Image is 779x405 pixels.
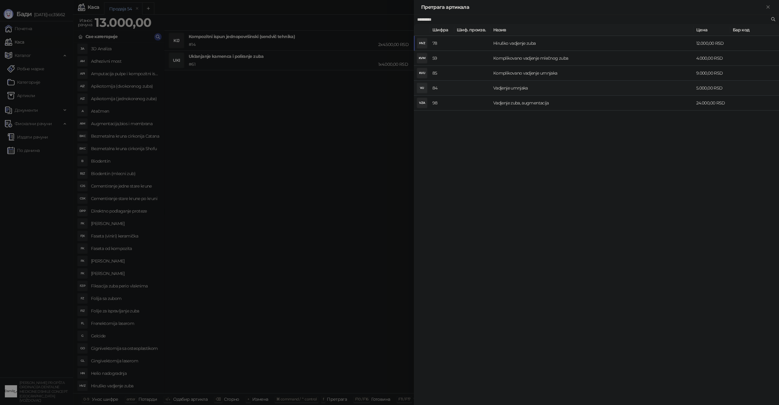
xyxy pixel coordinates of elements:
[694,51,730,66] td: 4.000,00 RSD
[417,68,427,78] div: KVU
[417,98,427,108] div: VZA
[491,81,694,96] td: Vadjenje umnjaka
[430,24,454,36] th: Шифра
[454,24,491,36] th: Шиф. произв.
[430,81,454,96] td: 84
[417,38,427,48] div: HVZ
[694,96,730,111] td: 24.000,00 RSD
[764,4,772,11] button: Close
[491,51,694,66] td: Komplikovano vadjenje mlečnog zuba
[491,36,694,51] td: Hiruško vadjenje zuba
[417,83,427,93] div: VU
[491,24,694,36] th: Назив
[430,66,454,81] td: 85
[694,24,730,36] th: Цена
[430,96,454,111] td: 98
[491,96,694,111] td: Vadjenje zuba, augmentacija
[730,24,779,36] th: Бар код
[421,4,764,11] div: Претрага артикала
[430,36,454,51] td: 78
[694,66,730,81] td: 9.000,00 RSD
[491,66,694,81] td: Komplikovano vadjenje umnjaka
[430,51,454,66] td: 59
[694,81,730,96] td: 5.000,00 RSD
[694,36,730,51] td: 12.000,00 RSD
[417,53,427,63] div: KVM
